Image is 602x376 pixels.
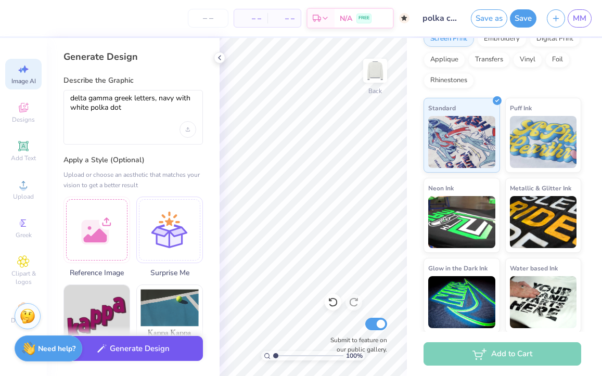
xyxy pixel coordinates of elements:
img: Text-Based [64,285,130,351]
div: Transfers [468,52,510,68]
span: Upload [13,192,34,201]
span: MM [573,12,586,24]
span: Puff Ink [510,102,532,113]
div: Rhinestones [424,73,474,88]
img: Puff Ink [510,116,577,168]
span: Decorate [11,316,36,325]
div: Upload or choose an aesthetic that matches your vision to get a better result [63,170,203,190]
div: Foil [545,52,570,68]
span: 100 % [346,351,363,360]
span: – – [240,13,261,24]
div: Digital Print [530,31,580,47]
span: Metallic & Glitter Ink [510,183,571,193]
span: Image AI [11,77,36,85]
input: – – [188,9,228,28]
span: Add Text [11,154,36,162]
div: Screen Print [424,31,474,47]
label: Apply a Style (Optional) [63,155,203,165]
label: Describe the Graphic [63,75,203,86]
strong: Need help? [38,344,75,354]
img: Standard [428,116,495,168]
div: Upload image [180,121,196,138]
input: Untitled Design [415,8,466,29]
span: Water based Ink [510,263,558,274]
label: Submit to feature on our public gallery. [325,335,387,354]
img: Water based Ink [510,276,577,328]
img: Back [365,60,386,81]
span: FREE [358,15,369,22]
img: Metallic & Glitter Ink [510,196,577,248]
button: Generate Design [63,336,203,361]
span: Standard [428,102,456,113]
span: Clipart & logos [5,269,42,286]
span: Neon Ink [428,183,454,193]
img: Photorealistic [137,285,202,351]
span: Glow in the Dark Ink [428,263,488,274]
span: Designs [12,115,35,124]
span: Surprise Me [136,267,203,278]
button: Save [510,9,536,28]
img: Glow in the Dark Ink [428,276,495,328]
button: Save as [471,9,507,28]
span: N/A [340,13,352,24]
img: Neon Ink [428,196,495,248]
div: Generate Design [63,50,203,63]
textarea: delta gamma greek letters, navy with white polka dot [70,94,196,122]
div: Back [368,86,382,96]
span: Reference Image [63,267,130,278]
a: MM [568,9,592,28]
div: Applique [424,52,465,68]
span: – – [274,13,294,24]
div: Vinyl [513,52,542,68]
div: Embroidery [477,31,527,47]
span: Greek [16,231,32,239]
